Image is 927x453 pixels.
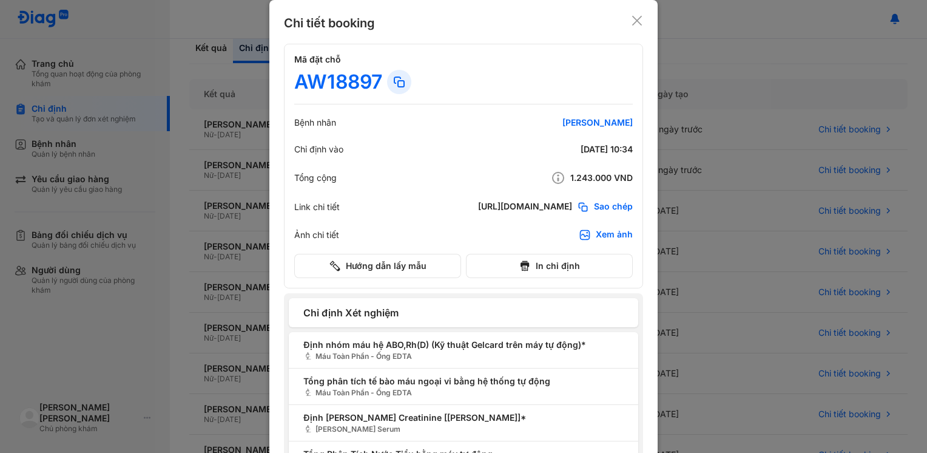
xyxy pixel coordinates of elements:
[487,117,633,128] div: [PERSON_NAME]
[478,201,572,213] div: [URL][DOMAIN_NAME]
[284,15,375,32] div: Chi tiết booking
[294,230,339,240] div: Ảnh chi tiết
[294,70,382,94] div: AW18897
[303,424,624,435] span: [PERSON_NAME] Serum
[303,305,624,320] span: Chỉ định Xét nghiệm
[596,229,633,241] div: Xem ảnh
[487,144,633,155] div: [DATE] 10:34
[466,254,633,278] button: In chỉ định
[294,144,343,155] div: Chỉ định vào
[303,338,624,351] span: Định nhóm máu hệ ABO,Rh(D) (Kỹ thuật Gelcard trên máy tự động)*
[487,171,633,185] div: 1.243.000 VND
[294,117,336,128] div: Bệnh nhân
[303,387,624,398] span: Máu Toàn Phần - Ống EDTA
[594,201,633,213] span: Sao chép
[294,172,337,183] div: Tổng cộng
[303,351,624,362] span: Máu Toàn Phần - Ống EDTA
[303,411,624,424] span: Định [PERSON_NAME] Creatinine [[PERSON_NAME]]*
[294,202,340,213] div: Link chi tiết
[294,254,461,278] button: Hướng dẫn lấy mẫu
[294,54,633,65] h4: Mã đặt chỗ
[303,375,624,387] span: Tổng phân tích tế bào máu ngoại vi bằng hệ thống tự động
